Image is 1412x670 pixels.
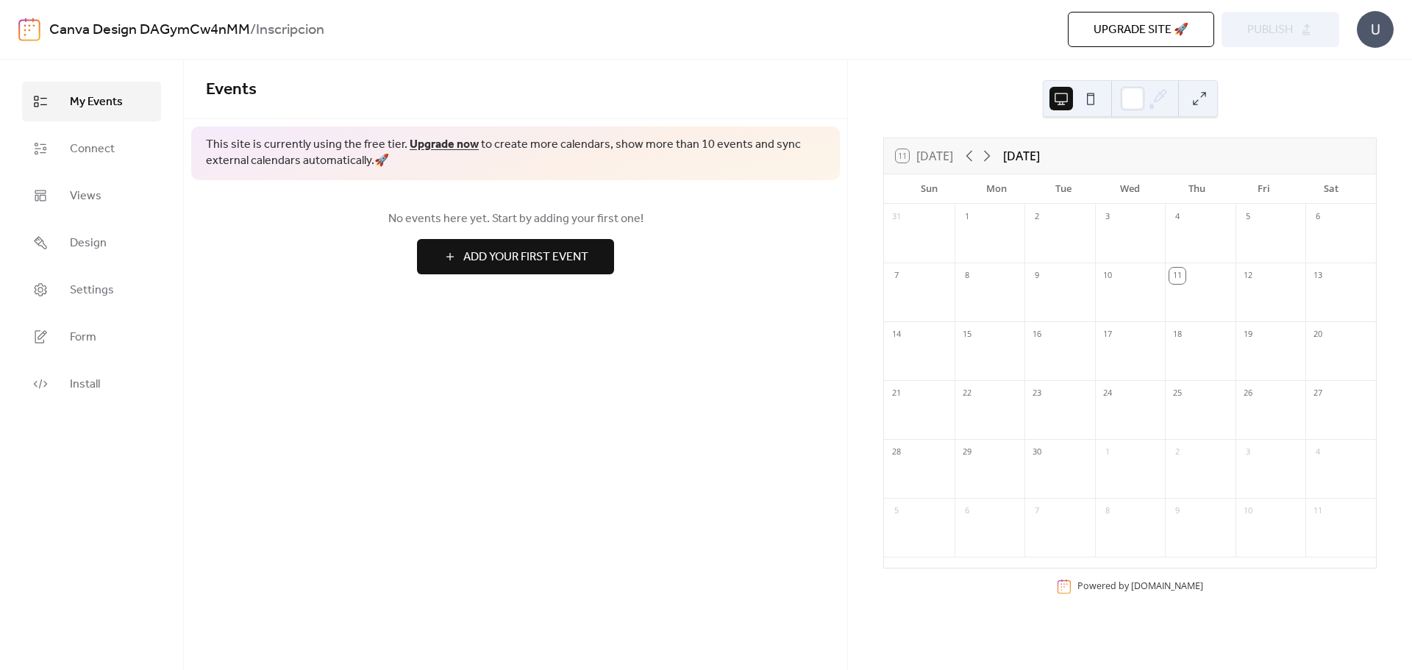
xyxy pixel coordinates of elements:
a: Views [22,176,161,215]
span: Events [206,74,257,106]
div: 29 [959,444,975,460]
div: 10 [1099,268,1116,284]
div: 26 [1240,385,1256,402]
div: 15 [959,327,975,343]
div: 2 [1029,209,1045,225]
a: Design [22,223,161,263]
div: 4 [1169,209,1185,225]
img: logo [18,18,40,41]
div: 30 [1029,444,1045,460]
div: 16 [1029,327,1045,343]
div: 23 [1029,385,1045,402]
div: 18 [1169,327,1185,343]
div: Thu [1163,174,1230,204]
div: 8 [1099,503,1116,519]
div: 22 [959,385,975,402]
div: U [1357,11,1394,48]
span: Design [70,235,107,252]
a: Canva Design DAGymCw4nMM [49,16,250,44]
div: Sat [1297,174,1364,204]
a: My Events [22,82,161,121]
div: 21 [888,385,905,402]
div: 25 [1169,385,1185,402]
div: 27 [1310,385,1326,402]
a: Upgrade now [410,133,479,156]
div: 17 [1099,327,1116,343]
div: 14 [888,327,905,343]
div: Sun [896,174,963,204]
a: Add Your First Event [206,239,825,274]
span: This site is currently using the free tier. to create more calendars, show more than 10 events an... [206,137,825,170]
div: 3 [1240,444,1256,460]
span: Settings [70,282,114,299]
a: [DOMAIN_NAME] [1131,580,1203,592]
button: Upgrade site 🚀 [1068,12,1214,47]
div: 1 [1099,444,1116,460]
div: 11 [1169,268,1185,284]
div: 8 [959,268,975,284]
span: My Events [70,93,123,111]
div: 4 [1310,444,1326,460]
div: 6 [959,503,975,519]
b: Inscripcion [256,16,324,44]
div: 11 [1310,503,1326,519]
div: 9 [1169,503,1185,519]
div: 9 [1029,268,1045,284]
div: 6 [1310,209,1326,225]
div: 3 [1099,209,1116,225]
div: 5 [888,503,905,519]
a: Settings [22,270,161,310]
div: 28 [888,444,905,460]
a: Form [22,317,161,357]
div: 1 [959,209,975,225]
span: Install [70,376,100,393]
div: 12 [1240,268,1256,284]
div: Wed [1097,174,1163,204]
span: No events here yet. Start by adding your first one! [206,210,825,228]
div: 24 [1099,385,1116,402]
button: Add Your First Event [417,239,614,274]
span: Form [70,329,96,346]
div: 5 [1240,209,1256,225]
b: / [250,16,256,44]
div: 19 [1240,327,1256,343]
div: 7 [1029,503,1045,519]
div: Powered by [1077,580,1203,592]
div: [DATE] [1003,147,1040,165]
div: 20 [1310,327,1326,343]
span: Add Your First Event [463,249,588,266]
div: 2 [1169,444,1185,460]
div: 10 [1240,503,1256,519]
div: Tue [1030,174,1097,204]
div: Mon [963,174,1030,204]
span: Connect [70,140,115,158]
div: 31 [888,209,905,225]
span: Views [70,188,101,205]
a: Install [22,364,161,404]
div: Fri [1230,174,1297,204]
a: Connect [22,129,161,168]
div: 7 [888,268,905,284]
span: Upgrade site 🚀 [1094,21,1188,39]
div: 13 [1310,268,1326,284]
